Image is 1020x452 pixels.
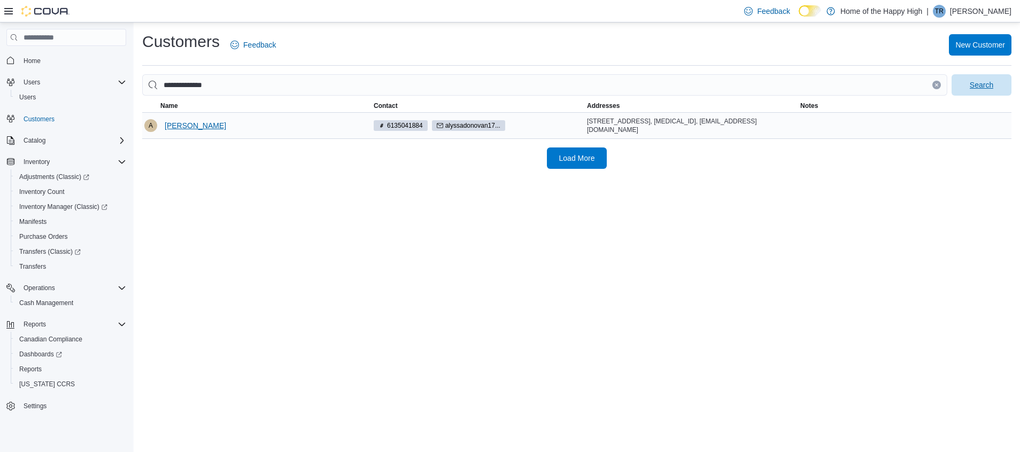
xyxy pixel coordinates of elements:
[15,200,112,213] a: Inventory Manager (Classic)
[15,260,50,273] a: Transfers
[11,377,130,392] button: [US_STATE] CCRS
[19,155,126,168] span: Inventory
[2,398,130,414] button: Settings
[15,260,126,273] span: Transfers
[24,284,55,292] span: Operations
[840,5,922,18] p: Home of the Happy High
[19,318,126,331] span: Reports
[19,188,65,196] span: Inventory Count
[11,229,130,244] button: Purchase Orders
[757,6,790,17] span: Feedback
[19,399,126,412] span: Settings
[11,199,130,214] a: Inventory Manager (Classic)
[6,48,126,441] nav: Complex example
[15,200,126,213] span: Inventory Manager (Classic)
[19,318,50,331] button: Reports
[24,320,46,329] span: Reports
[547,147,607,169] button: Load More
[445,121,500,130] span: alyssadonovan17...
[24,57,41,65] span: Home
[15,348,126,361] span: Dashboards
[19,232,68,241] span: Purchase Orders
[160,115,230,136] button: [PERSON_NAME]
[15,297,78,309] a: Cash Management
[587,117,796,134] div: [STREET_ADDRESS], [MEDICAL_ID], [EMAIL_ADDRESS][DOMAIN_NAME]
[933,5,946,18] div: Tom Rishaur
[559,153,595,163] span: Load More
[24,402,47,410] span: Settings
[19,155,54,168] button: Inventory
[15,185,126,198] span: Inventory Count
[226,34,280,56] a: Feedback
[160,102,178,110] span: Name
[19,400,51,412] a: Settings
[15,378,79,391] a: [US_STATE] CCRS
[19,299,73,307] span: Cash Management
[15,215,126,228] span: Manifests
[15,378,126,391] span: Washington CCRS
[15,170,126,183] span: Adjustments (Classic)
[800,102,818,110] span: Notes
[11,295,130,310] button: Cash Management
[2,133,130,148] button: Catalog
[19,282,59,294] button: Operations
[19,282,126,294] span: Operations
[11,244,130,259] a: Transfers (Classic)
[19,350,62,359] span: Dashboards
[2,280,130,295] button: Operations
[935,5,944,18] span: TR
[15,230,126,243] span: Purchase Orders
[19,134,126,147] span: Catalog
[11,184,130,199] button: Inventory Count
[19,247,81,256] span: Transfers (Classic)
[149,119,153,132] span: A
[11,362,130,377] button: Reports
[432,120,505,131] span: alyssadonovan17...
[2,317,130,332] button: Reports
[19,53,126,67] span: Home
[19,380,75,388] span: [US_STATE] CCRS
[19,93,36,102] span: Users
[15,91,126,104] span: Users
[243,40,276,50] span: Feedback
[165,120,226,131] span: [PERSON_NAME]
[15,215,51,228] a: Manifests
[11,347,130,362] a: Dashboards
[11,214,130,229] button: Manifests
[15,245,126,258] span: Transfers (Classic)
[955,40,1005,50] span: New Customer
[15,348,66,361] a: Dashboards
[19,335,82,344] span: Canadian Compliance
[142,31,220,52] h1: Customers
[2,111,130,127] button: Customers
[19,134,50,147] button: Catalog
[19,217,47,226] span: Manifests
[15,185,69,198] a: Inventory Count
[374,120,428,131] span: 6135041884
[740,1,794,22] a: Feedback
[15,91,40,104] a: Users
[970,80,993,90] span: Search
[11,90,130,105] button: Users
[387,121,423,130] span: 6135041884
[15,333,126,346] span: Canadian Compliance
[374,102,398,110] span: Contact
[15,230,72,243] a: Purchase Orders
[11,332,130,347] button: Canadian Compliance
[24,115,55,123] span: Customers
[949,34,1011,56] button: New Customer
[15,363,126,376] span: Reports
[24,78,40,87] span: Users
[952,74,1011,96] button: Search
[19,54,45,67] a: Home
[21,6,69,17] img: Cova
[19,365,42,373] span: Reports
[19,112,126,126] span: Customers
[15,245,85,258] a: Transfers (Classic)
[11,259,130,274] button: Transfers
[24,136,45,145] span: Catalog
[15,297,126,309] span: Cash Management
[950,5,1011,18] p: [PERSON_NAME]
[11,169,130,184] a: Adjustments (Classic)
